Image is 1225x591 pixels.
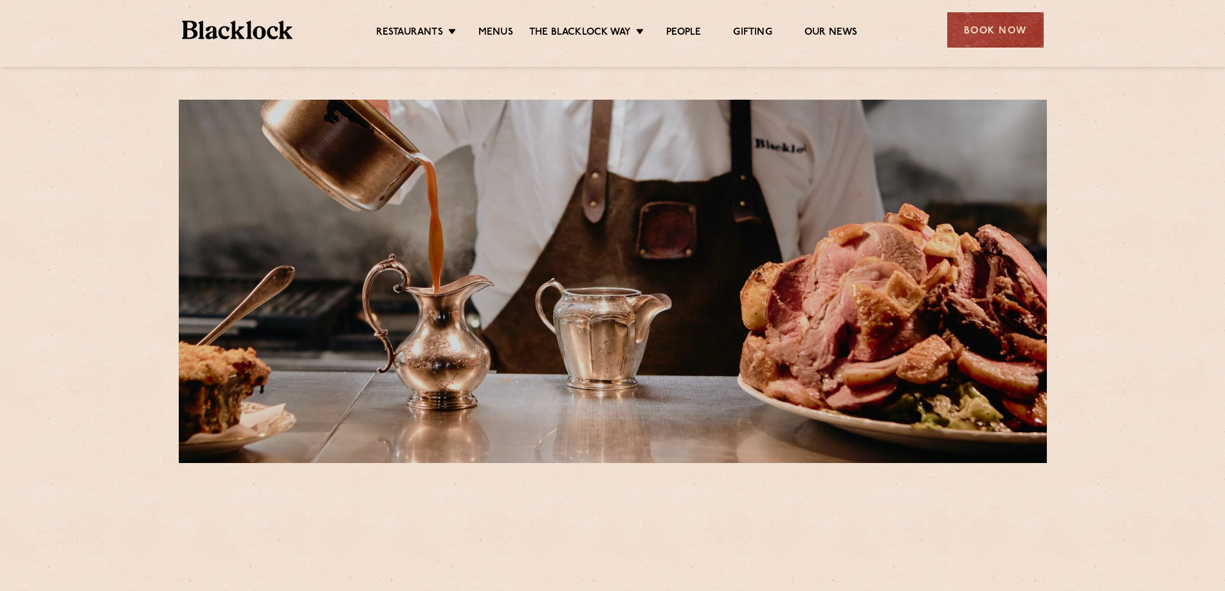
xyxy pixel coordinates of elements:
a: The Blacklock Way [529,26,631,41]
a: Restaurants [376,26,443,41]
a: People [666,26,701,41]
a: Gifting [733,26,772,41]
a: Menus [478,26,513,41]
a: Our News [804,26,858,41]
div: Book Now [947,12,1044,48]
img: BL_Textured_Logo-footer-cropped.svg [182,21,293,39]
